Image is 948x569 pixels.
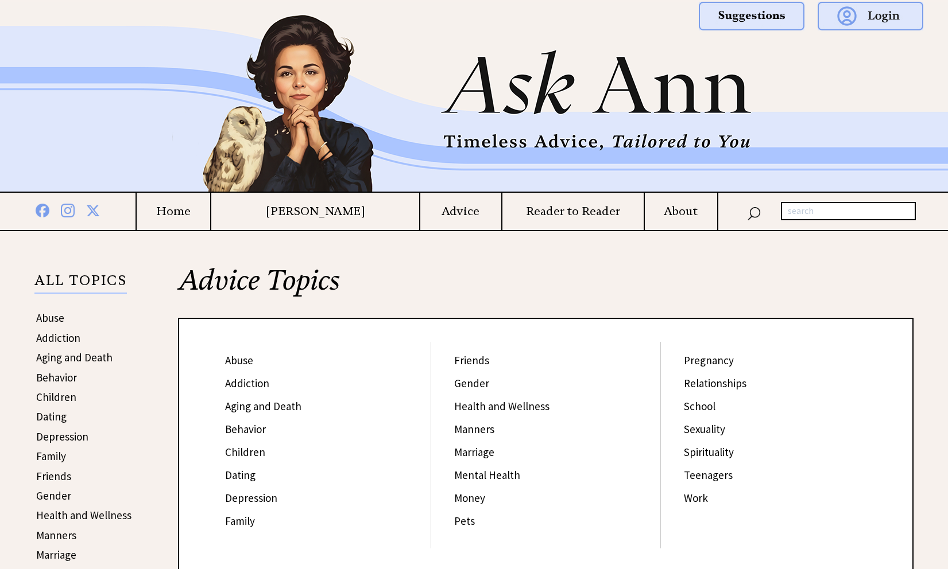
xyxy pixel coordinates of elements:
[684,399,715,413] a: School
[225,468,256,482] a: Dating
[225,399,301,413] a: Aging and Death
[684,445,734,459] a: Spirituality
[36,390,76,404] a: Children
[36,371,77,384] a: Behavior
[645,204,717,219] a: About
[225,491,277,505] a: Depression
[36,410,67,423] a: Dating
[699,2,804,30] img: suggestions.png
[86,202,100,217] img: x%20blue.png
[225,514,255,528] a: Family
[178,266,914,318] h2: Advice Topics
[684,353,734,367] a: Pregnancy
[420,204,501,219] a: Advice
[36,469,71,483] a: Friends
[684,376,746,390] a: Relationships
[36,449,66,463] a: Family
[137,204,210,219] a: Home
[781,202,916,220] input: search
[225,445,265,459] a: Children
[225,353,253,367] a: Abuse
[888,2,891,192] img: right_new2d.png
[454,514,475,528] a: Pets
[36,489,71,502] a: Gender
[454,353,489,367] a: Friends
[684,422,725,436] a: Sexuality
[454,399,550,413] a: Health and Wellness
[684,491,708,505] a: Work
[61,201,75,217] img: instagram%20blue.png
[36,331,80,345] a: Addiction
[36,350,113,364] a: Aging and Death
[36,548,76,562] a: Marriage
[454,376,489,390] a: Gender
[36,201,49,217] img: facebook%20blue.png
[36,430,88,443] a: Depression
[747,204,761,221] img: search_nav.png
[34,274,127,294] p: ALL TOPICS
[211,204,419,219] a: [PERSON_NAME]
[225,422,266,436] a: Behavior
[225,376,269,390] a: Addiction
[818,2,923,30] img: login.png
[454,491,485,505] a: Money
[684,468,733,482] a: Teenagers
[36,508,131,522] a: Health and Wellness
[61,2,888,192] img: Ask%20Ann%20small.png
[36,311,64,325] a: Abuse
[502,204,644,219] a: Reader to Reader
[454,468,520,482] a: Mental Health
[36,528,76,542] a: Manners
[454,445,494,459] a: Marriage
[454,422,494,436] a: Manners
